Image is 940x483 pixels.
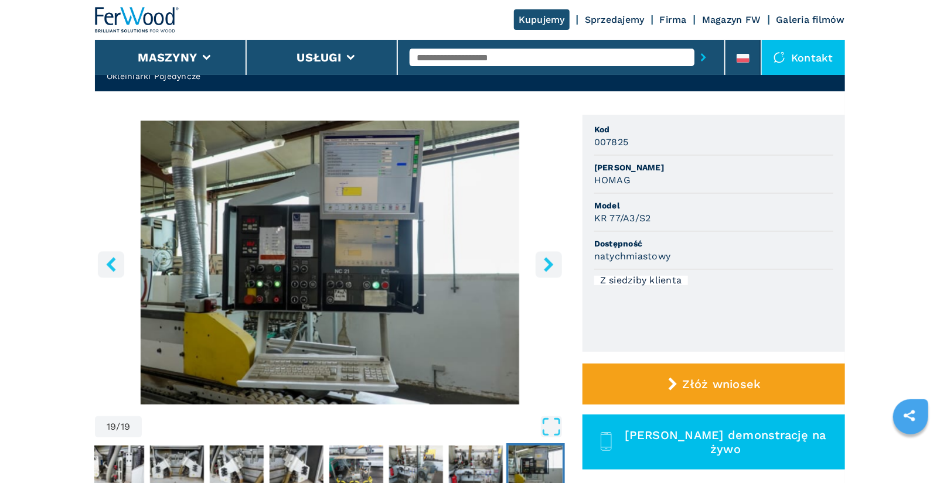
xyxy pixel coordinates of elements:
[890,430,931,474] iframe: Chat
[694,44,713,71] button: submit-button
[594,211,651,225] h3: KR 77/A3/S2
[583,364,845,405] button: Złóż wniosek
[620,428,832,456] span: [PERSON_NAME] demonstrację na żywo
[536,251,562,278] button: right-button
[594,124,833,135] span: Kod
[594,135,629,149] h3: 007825
[121,422,131,431] span: 19
[583,415,845,470] button: [PERSON_NAME] demonstrację na żywo
[683,377,761,391] span: Złóż wniosek
[107,422,117,431] span: 19
[145,416,562,437] button: Open Fullscreen
[895,401,924,430] a: sharethis
[117,422,121,431] span: /
[776,14,846,25] a: Galeria filmów
[594,162,833,173] span: [PERSON_NAME]
[594,249,671,263] h3: natychmiastowy
[95,7,179,33] img: Ferwood
[138,50,197,64] button: Maszyny
[774,52,785,63] img: Kontakt
[95,121,565,405] img: Okleiniarki Pojedyncze HOMAG KR 77/A3/S2
[762,40,845,75] div: Kontakt
[297,50,342,64] button: Usługi
[585,14,645,25] a: Sprzedajemy
[702,14,761,25] a: Magazyn FW
[95,121,565,405] div: Go to Slide 19
[594,238,833,249] span: Dostępność
[98,251,124,278] button: left-button
[594,200,833,211] span: Model
[107,70,273,82] h2: Okleiniarki Pojedyncze
[660,14,687,25] a: Firma
[594,173,631,187] h3: HOMAG
[514,9,570,30] a: Kupujemy
[594,276,688,285] div: Z siedziby klienta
